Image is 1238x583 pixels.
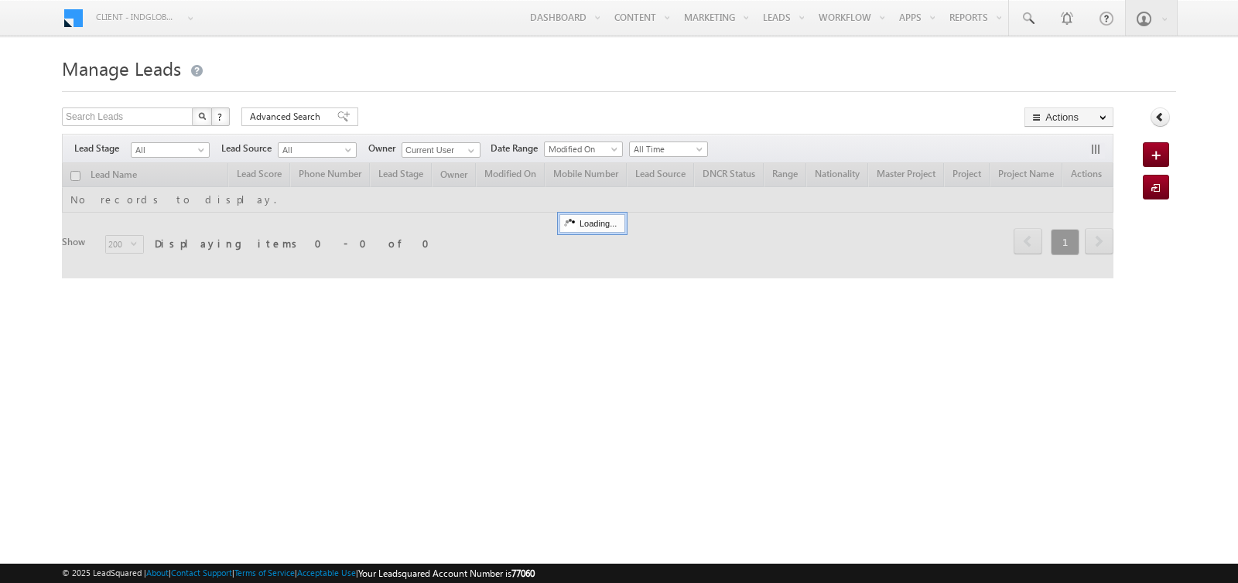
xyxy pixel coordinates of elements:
[358,568,535,579] span: Your Leadsquared Account Number is
[559,214,625,233] div: Loading...
[511,568,535,579] span: 77060
[1024,107,1113,127] button: Actions
[132,143,205,157] span: All
[146,568,169,578] a: About
[368,141,402,155] span: Owner
[629,141,708,157] a: All Time
[171,568,232,578] a: Contact Support
[62,56,181,80] span: Manage Leads
[297,568,356,578] a: Acceptable Use
[74,141,131,155] span: Lead Stage
[544,141,623,157] a: Modified On
[211,107,230,126] button: ?
[250,110,325,124] span: Advanced Search
[217,110,224,123] span: ?
[491,141,544,155] span: Date Range
[131,142,210,158] a: All
[402,142,480,158] input: Type to Search
[460,143,479,159] a: Show All Items
[198,112,206,120] img: Search
[279,143,352,157] span: All
[62,566,535,581] span: © 2025 LeadSquared | | | | |
[96,9,177,25] span: Client - indglobal1 (77060)
[630,142,703,156] span: All Time
[278,142,357,158] a: All
[234,568,295,578] a: Terms of Service
[221,141,278,155] span: Lead Source
[545,142,618,156] span: Modified On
